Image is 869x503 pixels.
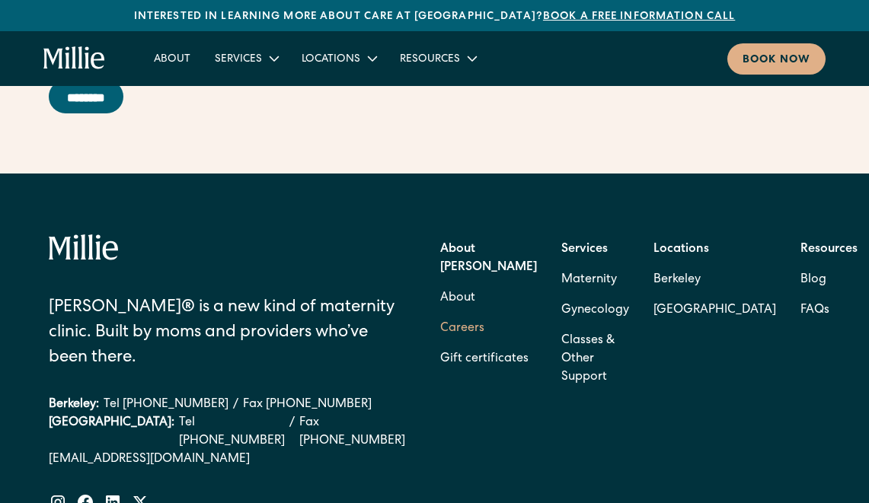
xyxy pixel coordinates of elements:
div: [PERSON_NAME]® is a new kind of maternity clinic. Built by moms and providers who’ve been there. [49,296,405,371]
a: Book now [727,43,826,75]
strong: Services [561,244,608,256]
a: FAQs [800,295,829,326]
a: Berkeley [653,265,776,295]
div: Resources [388,46,487,71]
a: Book a free information call [543,11,735,22]
div: Locations [302,52,360,68]
a: Fax [PHONE_NUMBER] [299,414,405,450]
a: About [142,46,203,71]
a: Classes & Other Support [561,326,629,393]
div: / [289,414,295,450]
div: Berkeley: [49,396,99,414]
div: Resources [400,52,460,68]
div: Services [215,52,262,68]
div: Services [203,46,289,71]
a: [GEOGRAPHIC_DATA] [653,295,776,326]
div: Locations [289,46,388,71]
a: Fax [PHONE_NUMBER] [243,396,372,414]
a: Blog [800,265,826,295]
a: Maternity [561,265,617,295]
div: / [233,396,238,414]
strong: Resources [800,244,858,256]
a: Tel [PHONE_NUMBER] [104,396,228,414]
a: Careers [440,314,484,344]
div: [GEOGRAPHIC_DATA]: [49,414,174,450]
a: Gift certificates [440,344,529,374]
a: About [440,283,475,314]
strong: About [PERSON_NAME] [440,244,537,274]
div: Book now [743,53,810,68]
a: home [43,46,104,70]
a: Tel [PHONE_NUMBER] [179,414,285,450]
a: [EMAIL_ADDRESS][DOMAIN_NAME] [49,450,405,469]
a: Gynecology [561,295,629,326]
strong: Locations [653,244,709,256]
